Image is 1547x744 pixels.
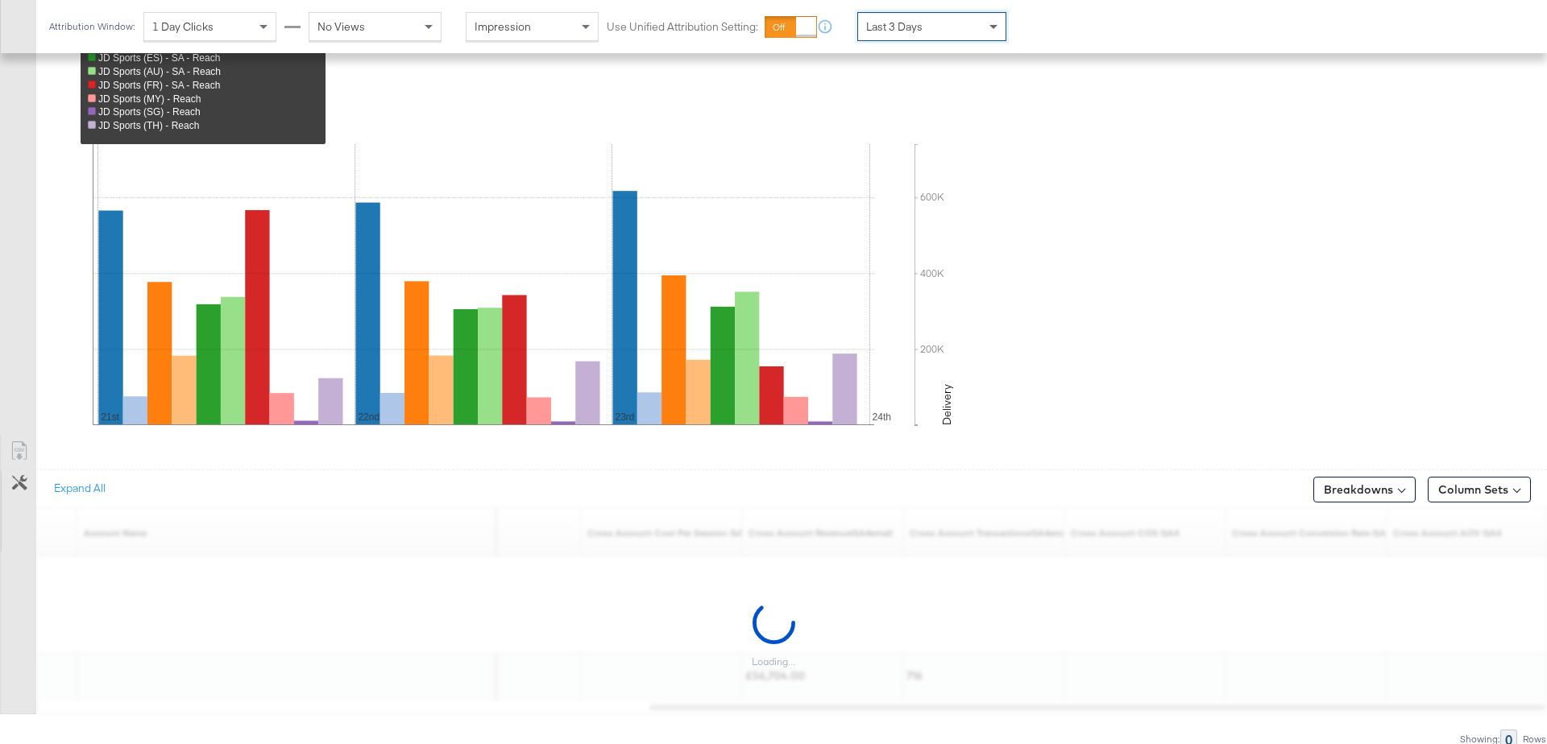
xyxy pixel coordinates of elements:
[1428,477,1531,502] button: Column Sets
[607,19,758,35] label: Use Unified Attribution Setting:
[98,93,201,105] span: JD Sports (MY) - Reach
[1313,477,1416,502] button: Breakdowns
[152,19,214,34] span: 1 Day Clicks
[317,19,365,34] span: No Views
[752,655,795,668] div: Loading...
[475,19,531,34] span: Impression
[866,19,923,34] span: Last 3 Days
[98,120,199,131] span: JD Sports (TH) - Reach
[98,106,201,118] span: JD Sports (SG) - Reach
[43,474,117,503] button: Expand All
[48,21,135,32] div: Attribution Window:
[939,384,954,425] text: Delivery
[98,52,220,64] span: JD Sports (ES) - SA - Reach
[98,66,221,77] span: JD Sports (AU) - SA - Reach
[98,80,220,91] span: JD Sports (FR) - SA - Reach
